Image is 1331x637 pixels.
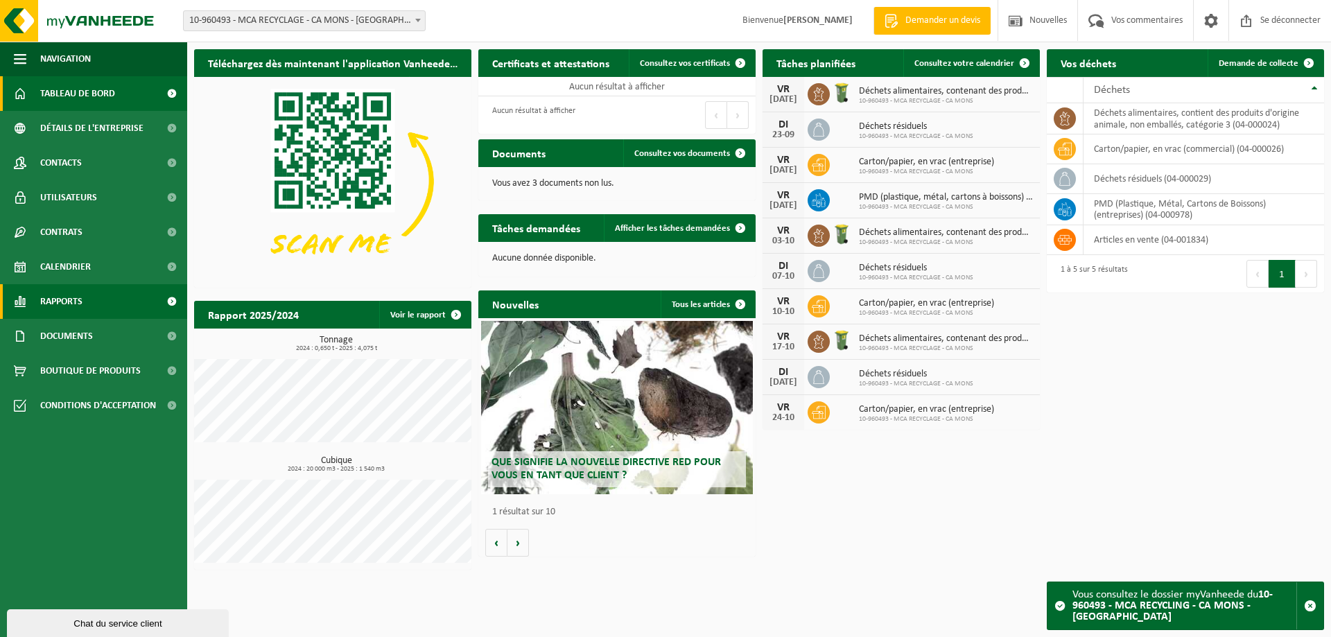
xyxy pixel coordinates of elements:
font: 10-960493 - MCA RECYCLAGE - CA MONS [859,132,973,140]
font: VR [777,155,790,166]
font: 2024 : 0,650 t - 2025 : 4,075 t [296,344,377,352]
font: 10-10 [772,306,794,317]
font: 10-960493 - MCA RECYCLAGE - CA MONS [859,168,973,175]
font: PMD (plastique, métal, cartons à boissons) (entreprises) [859,192,1075,202]
font: Boutique de produits [40,366,141,376]
font: Bienvenue [742,15,783,26]
font: [DATE] [769,165,797,175]
font: [DATE] [769,200,797,211]
font: [PERSON_NAME] [783,15,853,26]
font: DI [778,119,788,130]
font: VR [777,225,790,236]
button: Suivant [1296,260,1317,288]
font: Carton/papier, en vrac (entreprise) [859,404,994,415]
font: 1 [1279,270,1285,280]
font: 1 à 5 sur 5 résultats [1061,265,1128,274]
font: Déchets alimentaires, contenant des produits d'origine animale, non emballés, catégorie 3 [859,333,1210,344]
font: 10-960493 - MCA RECYCLAGE - CA MONS [859,415,973,423]
font: Carton/papier, en vrac (entreprise) [859,157,994,167]
font: Consultez votre calendrier [914,59,1014,68]
font: Tâches demandées [492,224,580,235]
font: Voir le rapport [390,311,446,320]
font: Documents [40,331,93,342]
img: WB-0140-HPE-GN-50 [830,222,853,246]
font: 24-10 [772,412,794,423]
font: 10-960493 - MCA RECYCLAGE - CA MONS [859,97,973,105]
font: VR [777,331,790,342]
a: Voir le rapport [379,301,470,329]
font: 03-10 [772,236,794,246]
font: Nouvelles [1029,15,1067,26]
font: déchets résiduels (04-000029) [1094,174,1211,184]
iframe: widget de discussion [7,607,232,637]
font: déchets alimentaires, contient des produits d'origine animale, non emballés, catégorie 3 (04-000024) [1094,108,1299,130]
a: Tous les articles [661,290,754,318]
font: Afficher les tâches demandées [615,224,730,233]
font: Cubique [321,455,352,466]
font: VR [777,84,790,95]
img: WB-0140-HPE-GN-50 [830,81,853,105]
font: Contrats [40,227,82,238]
font: 10-960493 - MCA RECYCLAGE - CA MONS [859,344,973,352]
font: Documents [492,149,546,160]
font: Demande de collecte [1219,59,1298,68]
font: Vous consultez le dossier myVanheede du [1072,589,1258,600]
font: Calendrier [40,262,91,272]
font: Tous les articles [672,300,730,309]
span: 10-960493 - MCA RECYCLAGE - CA MONS - MONS [183,10,426,31]
font: DI [778,261,788,272]
font: Tonnage [320,335,353,345]
font: Tâches planifiées [776,59,855,70]
font: VR [777,296,790,307]
font: 10-960493 - MCA RECYCLAGE - CA MONS [859,380,973,387]
font: Aucune donnée disponible. [492,253,596,263]
font: Se déconnecter [1260,15,1321,26]
font: Déchets résiduels [859,121,927,132]
font: Consultez vos documents [634,149,730,158]
a: Que signifie la nouvelle directive RED pour vous en tant que client ? [481,321,753,494]
font: Déchets alimentaires, contenant des produits d'origine animale, non emballés, catégorie 3 [859,227,1210,238]
font: Nouvelles [492,300,539,311]
font: Vos déchets [1061,59,1116,70]
span: 10-960493 - MCA RECYCLAGE - CA MONS - MONS [184,11,425,30]
a: Demande de collecte [1208,49,1323,77]
font: Utilisateurs [40,193,97,203]
font: Consultez vos certificats [640,59,730,68]
a: Consultez vos documents [623,139,754,167]
font: Déchets résiduels [859,369,927,379]
button: 1 [1269,260,1296,288]
font: 10-960493 - MCA RECYCLAGE - CA MONS [859,238,973,246]
font: articles en vente (04-001834) [1094,235,1208,245]
font: 2024 : 20 000 m3 - 2025 : 1 540 m3 [288,465,385,473]
a: Consultez votre calendrier [903,49,1038,77]
font: 10-960493 - MCA RECYCLAGE - CA MONS - [GEOGRAPHIC_DATA] [189,15,440,26]
font: VR [777,402,790,413]
font: Rapports [40,297,82,307]
font: Déchets alimentaires, contenant des produits d'origine animale, non emballés, catégorie 3 [859,86,1210,96]
a: Afficher les tâches demandées [604,214,754,242]
font: Navigation [40,54,91,64]
font: PMD (Plastique, Métal, Cartons de Boissons) (entreprises) (04-000978) [1094,199,1266,220]
font: DI [778,367,788,378]
font: Détails de l'entreprise [40,123,143,134]
button: Suivant [727,101,749,129]
img: Téléchargez l'application VHEPlus [194,77,471,285]
font: Téléchargez dès maintenant l'application Vanheede+ ! [208,59,462,70]
font: Carton/papier, en vrac (entreprise) [859,298,994,308]
font: 1 résultat sur 10 [492,507,555,517]
font: Certificats et attestations [492,59,609,70]
font: [DATE] [769,94,797,105]
button: Précédent [1246,260,1269,288]
font: 10-960493 - MCA RECYCLAGE - CA MONS [859,309,973,317]
font: Contacts [40,158,82,168]
a: Demander un devis [873,7,991,35]
font: 17-10 [772,342,794,352]
font: Demander un devis [905,15,980,26]
font: Déchets résiduels [859,263,927,273]
font: Rapport 2025/2024 [208,311,299,322]
button: Précédent [705,101,727,129]
font: Conditions d'acceptation [40,401,156,411]
font: Aucun résultat à afficher [492,107,575,115]
font: [DATE] [769,377,797,387]
font: 07-10 [772,271,794,281]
